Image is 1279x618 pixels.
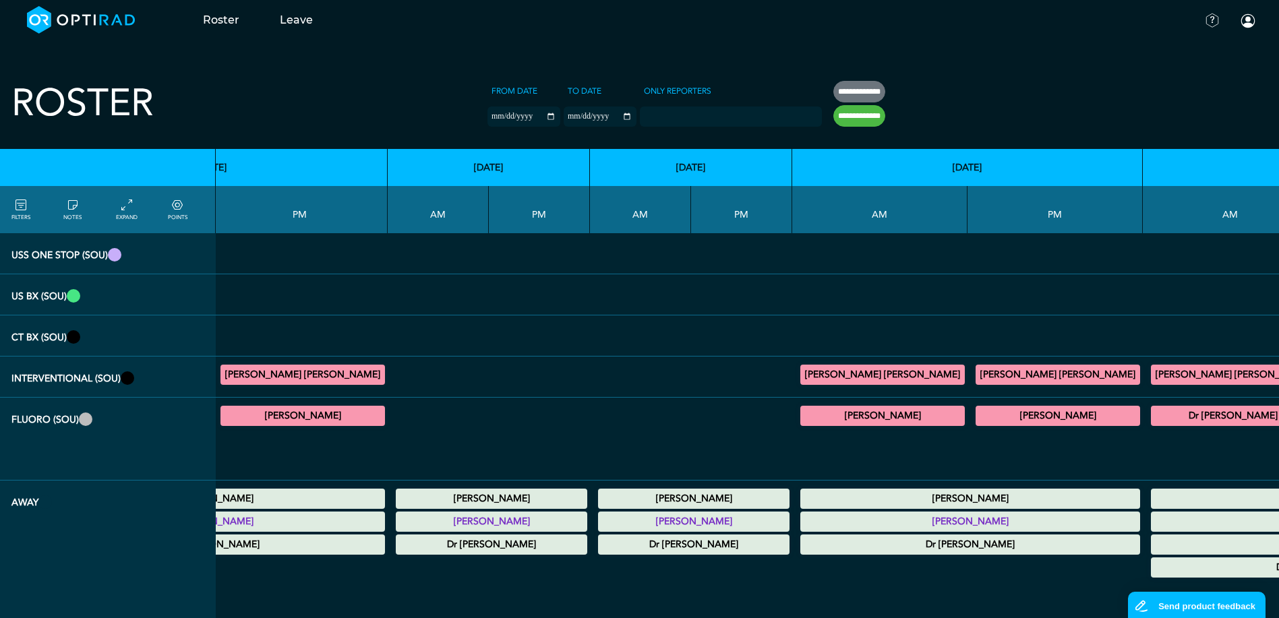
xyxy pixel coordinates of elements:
[396,489,587,509] div: Annual Leave 00:00 - 23:59
[976,365,1140,385] div: IR General Diagnostic/IR General Interventional 13:00 - 17:00
[968,186,1143,233] th: PM
[600,514,787,530] summary: [PERSON_NAME]
[590,149,792,186] th: [DATE]
[800,365,965,385] div: IR General Diagnostic/IR General Interventional 09:00 - 13:00
[398,491,585,507] summary: [PERSON_NAME]
[800,512,1140,532] div: Annual Leave 00:00 - 23:59
[802,514,1138,530] summary: [PERSON_NAME]
[27,6,136,34] img: brand-opti-rad-logos-blue-and-white-d2f68631ba2948856bd03f2d395fb146ddc8fb01b4b6e9315ea85fa773367...
[800,534,1140,555] div: Other Leave 00:00 - 23:59
[487,81,541,101] label: From date
[116,197,138,222] a: collapse/expand entries
[212,186,388,233] th: PM
[63,197,82,222] a: show/hide notes
[802,491,1138,507] summary: [PERSON_NAME]
[600,536,787,553] summary: Dr [PERSON_NAME]
[978,367,1138,383] summary: [PERSON_NAME] [PERSON_NAME]
[598,534,790,555] div: Other Leave 00:00 - 23:59
[396,534,587,555] div: Other Leave 00:00 - 23:59
[800,489,1140,509] div: Annual Leave 00:00 - 23:59
[800,406,965,426] div: FLU General Adult 10:00 - 13:00
[11,81,154,126] h2: Roster
[792,149,1143,186] th: [DATE]
[641,109,709,121] input: null
[398,536,585,553] summary: Dr [PERSON_NAME]
[978,408,1138,424] summary: [PERSON_NAME]
[792,186,968,233] th: AM
[396,512,587,532] div: Annual Leave 00:00 - 23:59
[222,367,383,383] summary: [PERSON_NAME] [PERSON_NAME]
[564,81,605,101] label: To date
[802,367,963,383] summary: [PERSON_NAME] [PERSON_NAME]
[640,81,715,101] label: Only Reporters
[598,489,790,509] div: Annual Leave 00:00 - 23:59
[220,365,385,385] div: IR General Diagnostic/IR General Interventional 13:00 - 17:00
[976,406,1140,426] div: General FLU 14:00 - 17:00
[388,149,590,186] th: [DATE]
[590,186,691,233] th: AM
[398,514,585,530] summary: [PERSON_NAME]
[802,408,963,424] summary: [PERSON_NAME]
[691,186,792,233] th: PM
[168,197,187,222] a: collapse/expand expected points
[220,406,385,426] div: General FLU 14:00 - 15:00
[598,512,790,532] div: Annual Leave 00:00 - 23:59
[600,491,787,507] summary: [PERSON_NAME]
[802,536,1138,553] summary: Dr [PERSON_NAME]
[11,197,30,222] a: FILTERS
[489,186,590,233] th: PM
[222,408,383,424] summary: [PERSON_NAME]
[388,186,489,233] th: AM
